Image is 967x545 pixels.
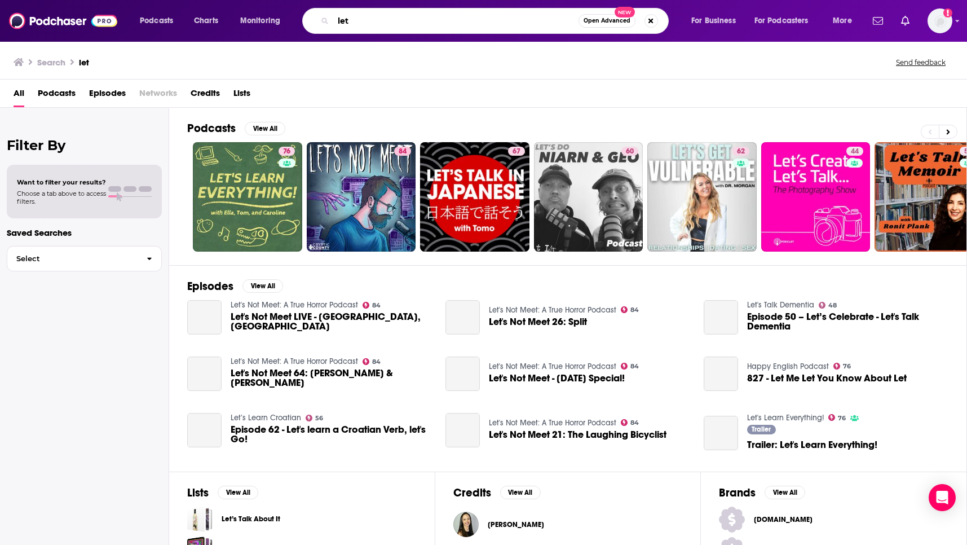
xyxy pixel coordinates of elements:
[579,14,635,28] button: Open AdvancedNew
[489,305,616,315] a: Let's Not Meet: A True Horror Podcast
[747,12,825,30] button: open menu
[9,10,117,32] img: Podchaser - Follow, Share and Rate Podcasts
[222,513,280,525] a: Let’s Talk About It
[747,440,877,450] a: Trailer: Let's Learn Everything!
[17,190,106,205] span: Choose a tab above to access filters.
[825,12,866,30] button: open menu
[38,84,76,107] a: Podcasts
[489,430,666,439] span: Let's Not Meet 21: The Laughing Bicyclist
[453,486,541,500] a: CreditsView All
[747,413,824,423] a: Let's Learn Everything!
[683,12,750,30] button: open menu
[7,227,162,238] p: Saved Searches
[754,515,820,524] span: [DOMAIN_NAME]
[89,84,126,107] a: Episodes
[79,57,89,68] h3: let
[761,142,871,252] a: 44
[621,306,639,313] a: 84
[893,58,949,67] button: Send feedback
[453,512,479,537] img: Letícia Toledo
[630,364,639,369] span: 84
[7,255,138,262] span: Select
[231,357,358,366] a: Let's Not Meet: A True Horror Podcast
[17,178,106,186] span: Want to filter your results?
[14,84,24,107] a: All
[819,302,837,309] a: 48
[313,8,679,34] div: Search podcasts, credits, & more...
[621,363,639,370] a: 84
[615,7,635,17] span: New
[187,357,222,391] a: Let's Not Meet 64: Chris & Rick
[833,363,851,370] a: 76
[534,142,643,252] a: 60
[372,359,381,364] span: 84
[394,147,411,156] a: 84
[231,368,432,388] span: Let's Not Meet 64: [PERSON_NAME] & [PERSON_NAME]
[943,8,952,17] svg: Add a profile image
[363,358,381,365] a: 84
[630,307,639,313] span: 84
[231,425,432,444] a: Episode 62 - Let's learn a Croatian Verb, let's Go!
[752,426,771,433] span: Trailer
[488,520,544,529] a: Letícia Toledo
[187,279,283,293] a: EpisodesView All
[453,486,491,500] h2: Credits
[283,146,290,157] span: 76
[647,142,757,252] a: 62
[445,413,480,447] a: Let's Not Meet 21: The Laughing Bicyclist
[363,302,381,309] a: 84
[231,413,301,423] a: Let’s Learn Croatian
[489,373,625,383] span: Let's Not Meet - [DATE] Special!
[187,121,236,135] h2: Podcasts
[187,413,222,447] a: Episode 62 - Let's learn a Croatian Verb, let's Go!
[218,486,258,499] button: View All
[838,416,846,421] span: 76
[187,279,233,293] h2: Episodes
[307,142,416,252] a: 84
[833,13,852,29] span: More
[232,12,295,30] button: open menu
[489,373,625,383] a: Let's Not Meet - Halloween Special!
[851,146,859,157] span: 44
[139,84,177,107] span: Networks
[399,146,407,157] span: 84
[489,317,587,327] a: Let's Not Meet 26: Split
[333,12,579,30] input: Search podcasts, credits, & more...
[630,420,639,425] span: 84
[445,300,480,335] a: Let's Not Meet 26: Split
[747,373,907,383] a: 827 - Let Me Let You Know About Let
[193,142,302,252] a: 76
[584,18,630,24] span: Open Advanced
[240,13,280,29] span: Monitoring
[191,84,220,107] span: Credits
[929,484,956,511] div: Open Intercom Messenger
[691,13,736,29] span: For Business
[747,300,814,310] a: Let's Talk Dementia
[187,507,213,532] a: Let’s Talk About It
[7,246,162,271] button: Select
[621,419,639,426] a: 84
[187,12,225,30] a: Charts
[231,312,432,331] a: Let's Not Meet LIVE - Sacramento, CA
[489,362,616,371] a: Let's Not Meet: A True Horror Podcast
[828,414,846,421] a: 76
[846,147,863,156] a: 44
[245,122,285,135] button: View All
[719,507,948,533] a: [DOMAIN_NAME]
[747,312,948,331] a: Episode 50 – Let’s Celebrate - Let's Talk Dementia
[704,300,738,335] a: Episode 50 – Let’s Celebrate - Let's Talk Dementia
[928,8,952,33] button: Show profile menu
[231,368,432,388] a: Let's Not Meet 64: Chris & Rick
[233,84,250,107] a: Lists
